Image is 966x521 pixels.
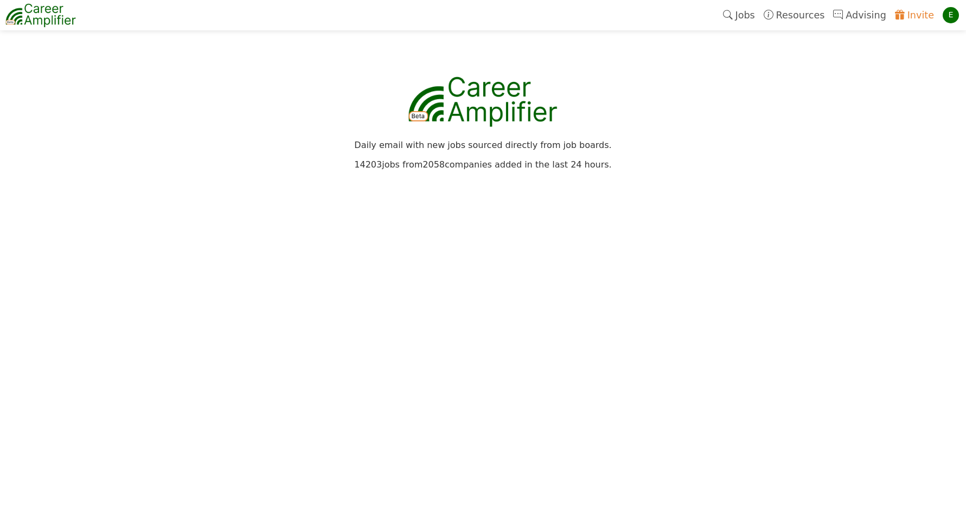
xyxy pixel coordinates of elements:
a: Invite [891,3,938,28]
div: E [943,7,959,23]
div: Daily email with new jobs sourced directly from job boards. [79,141,887,150]
div: 14203 jobs from 2058 companies added in the last 24 hours. [79,160,887,169]
img: career-amplifier-logo.png [401,73,564,130]
a: Resources [759,3,829,28]
img: career-amplifier-logo.png [5,2,76,29]
a: Advising [829,3,890,28]
a: Jobs [719,3,759,28]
